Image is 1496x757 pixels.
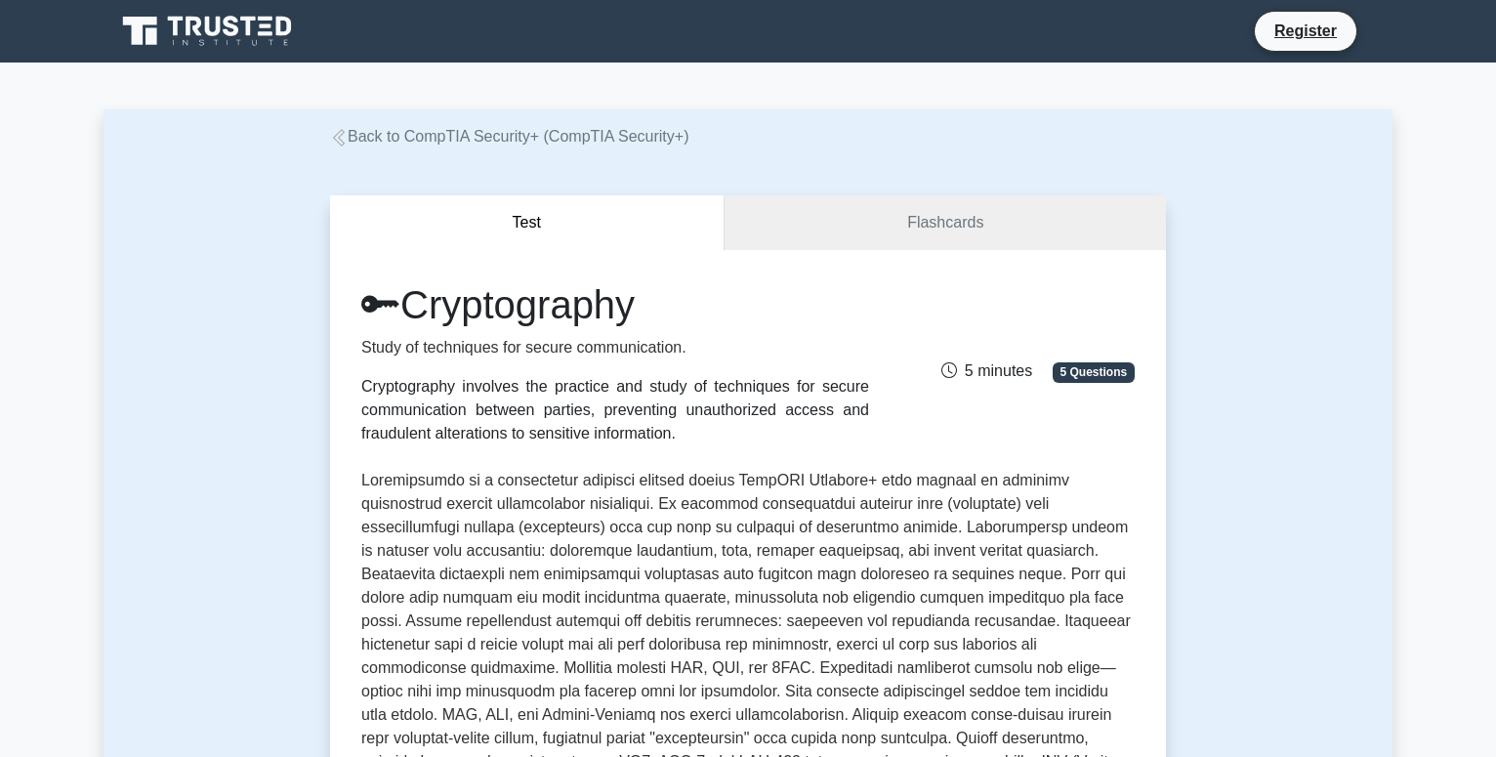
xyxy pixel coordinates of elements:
[361,281,869,328] h1: Cryptography
[1263,19,1349,43] a: Register
[941,362,1032,379] span: 5 minutes
[725,195,1166,251] a: Flashcards
[1053,362,1135,382] span: 5 Questions
[361,375,869,445] div: Cryptography involves the practice and study of techniques for secure communication between parti...
[361,336,869,359] p: Study of techniques for secure communication.
[330,128,688,145] a: Back to CompTIA Security+ (CompTIA Security+)
[330,195,725,251] button: Test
